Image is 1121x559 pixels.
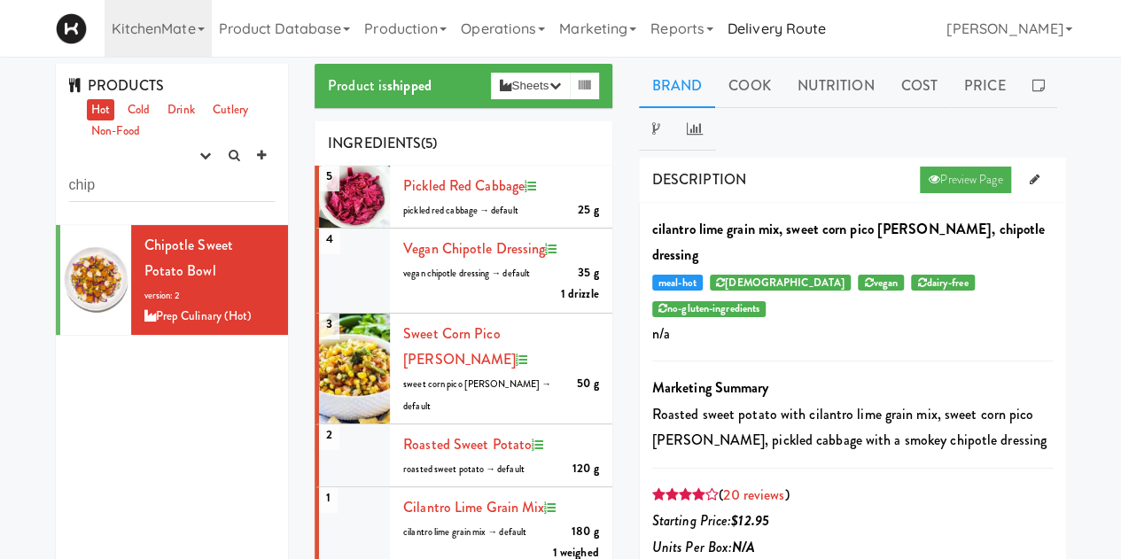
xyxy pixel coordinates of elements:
a: Roasted Sweet Potato [403,434,532,454]
span: 1 [319,482,338,513]
span: drink [858,275,904,291]
a: Price [951,64,1019,108]
div: 180 g [572,521,599,543]
a: Cilantro Lime Grain Mix [403,497,544,517]
p: n/a [652,321,1053,347]
b: shipped [387,75,432,96]
span: roasted sweet potato → default [403,462,525,476]
div: 120 g [572,458,599,480]
span: drink [652,301,767,317]
span: sweet corn pico [PERSON_NAME] → default [403,377,551,413]
a: Sweet Corn Pico [PERSON_NAME] [403,323,516,370]
i: Units Per Box: [652,537,756,557]
li: Chipotle Sweet Potato Bowlversion: 2Prep Culinary (Hot) [56,225,289,335]
span: 2 [319,419,339,450]
i: Recipe [545,244,557,255]
span: 3 [319,308,339,339]
div: 1 drizzle [561,283,599,306]
img: Micromart [56,13,87,44]
li: 2Roasted Sweet Potato120 groasted sweet potato → default [315,424,612,487]
span: drink [911,275,974,291]
span: 5 [319,160,339,191]
b: $12.95 [731,510,769,531]
span: vegan chipotle dressing → default [403,267,530,280]
p: Roasted sweet potato with cilantro lime grain mix, sweet corn pico [PERSON_NAME], pickled cabbage... [652,401,1053,454]
div: 25 g [578,199,598,221]
b: N/A [732,537,755,557]
b: cilantro lime grain mix, sweet corn pico [PERSON_NAME], chipotle dressing [652,219,1045,266]
a: Cost [887,64,950,108]
span: (5) [421,133,437,153]
i: Starting Price: [652,510,769,531]
span: version: 2 [144,289,181,302]
a: Drink [163,99,199,121]
a: Cold [123,99,154,121]
span: meal-hot [652,275,703,291]
div: Prep Culinary (Hot) [144,306,276,328]
a: Cook [715,64,783,108]
a: Vegan Chipotle Dressing [403,238,545,259]
i: Recipe [525,181,536,192]
i: Recipe [544,502,556,514]
span: pickled red cabbage → default [403,204,518,217]
a: 20 reviews [723,485,784,505]
a: Cutlery [208,99,253,121]
input: Search dishes [69,169,276,202]
span: INGREDIENTS [328,133,421,153]
button: Sheets [491,73,569,99]
span: 4 [319,223,340,254]
a: pickled red cabbage [403,175,525,196]
li: 5pickled red cabbage25 gpickled red cabbage → default [315,166,612,229]
i: Recipe [516,354,527,366]
li: 3Sweet Corn Pico [PERSON_NAME]50 gsweet corn pico [PERSON_NAME] → default [315,314,612,424]
div: ( ) [652,482,1053,509]
span: drink [710,275,851,291]
span: cilantro lime grain mix → default [403,525,526,539]
a: Nutrition [784,64,888,108]
b: Marketing Summary [652,377,769,398]
i: Recipe [532,439,543,451]
a: Preview Page [920,167,1011,193]
a: Non-Food [87,120,145,143]
div: 35 g [578,262,598,284]
span: DESCRIPTION [652,169,746,190]
li: 4Vegan Chipotle Dressing35 gvegan chipotle dressing → default1 drizzle [315,229,612,314]
a: Brand [639,64,716,108]
span: Chipotle Sweet Potato Bowl [144,235,233,282]
span: Product is [328,75,432,96]
span: PRODUCTS [69,75,165,96]
div: 50 g [577,373,598,395]
a: Hot [87,99,114,121]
